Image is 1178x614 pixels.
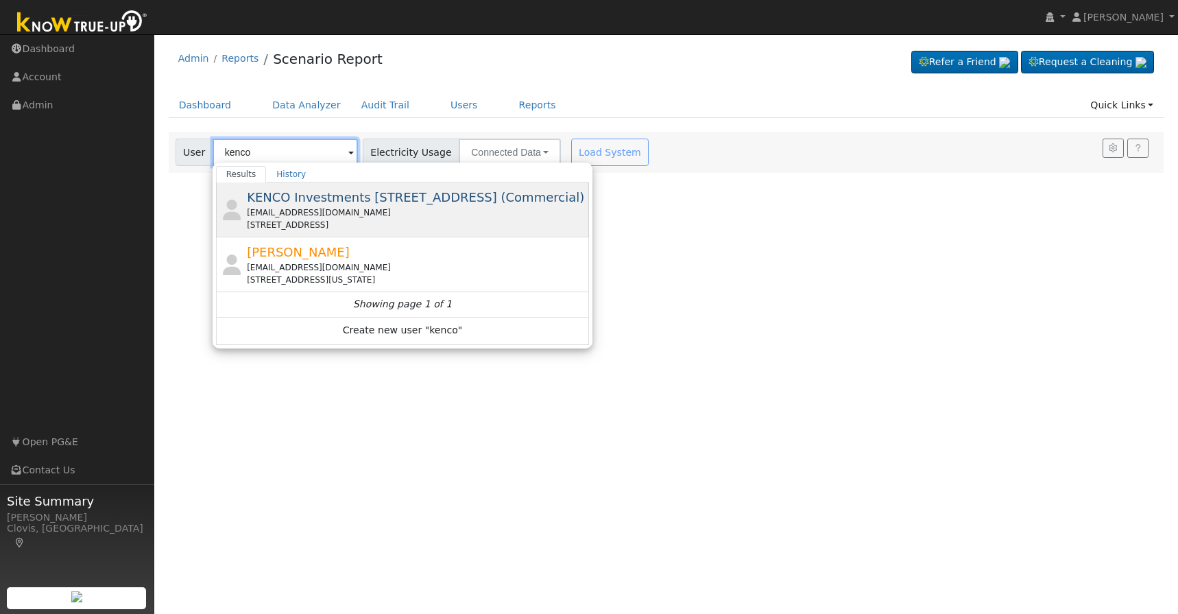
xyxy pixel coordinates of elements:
a: History [266,166,316,182]
a: Request a Cleaning [1021,51,1154,74]
span: User [176,139,213,166]
button: Settings [1103,139,1124,158]
i: Showing page 1 of 1 [353,297,452,311]
a: Admin [178,53,209,64]
img: retrieve [71,591,82,602]
span: Create new user "kenco" [343,323,463,339]
div: [EMAIL_ADDRESS][DOMAIN_NAME] [247,261,586,274]
a: Results [216,166,267,182]
a: Quick Links [1080,93,1164,118]
a: Map [14,537,26,548]
span: [PERSON_NAME] [1083,12,1164,23]
a: Help Link [1127,139,1149,158]
span: KENCO Investments [STREET_ADDRESS] (Commercial) [247,190,584,204]
input: Select a User [213,139,358,166]
a: Scenario Report [273,51,383,67]
div: [PERSON_NAME] [7,510,147,525]
div: Clovis, [GEOGRAPHIC_DATA] [7,521,147,550]
span: Site Summary [7,492,147,510]
a: Data Analyzer [262,93,351,118]
img: retrieve [1135,57,1146,68]
span: Electricity Usage [363,139,459,166]
a: Dashboard [169,93,242,118]
a: Reports [221,53,259,64]
button: Connected Data [459,139,561,166]
div: [EMAIL_ADDRESS][DOMAIN_NAME] [247,206,586,219]
a: Refer a Friend [911,51,1018,74]
a: Reports [509,93,566,118]
img: retrieve [999,57,1010,68]
a: Audit Trail [351,93,420,118]
a: Users [440,93,488,118]
img: Know True-Up [10,8,154,38]
span: [PERSON_NAME] [247,245,350,259]
div: [STREET_ADDRESS][US_STATE] [247,274,586,286]
div: [STREET_ADDRESS] [247,219,586,231]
